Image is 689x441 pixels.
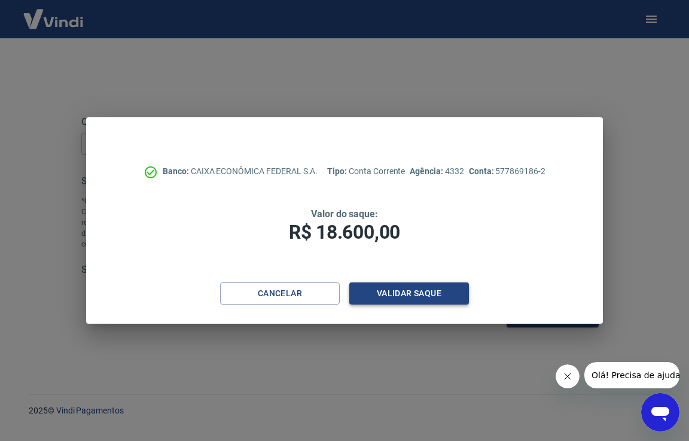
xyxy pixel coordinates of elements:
[469,166,496,176] span: Conta:
[163,165,318,178] p: CAIXA ECONÔMICA FEDERAL S.A.
[410,166,445,176] span: Agência:
[556,364,580,388] iframe: Fechar mensagem
[410,165,464,178] p: 4332
[469,165,545,178] p: 577869186-2
[327,166,349,176] span: Tipo:
[641,393,679,431] iframe: Botão para abrir a janela de mensagens
[327,165,405,178] p: Conta Corrente
[584,362,679,388] iframe: Mensagem da empresa
[163,166,191,176] span: Banco:
[220,282,340,305] button: Cancelar
[289,221,400,244] span: R$ 18.600,00
[349,282,469,305] button: Validar saque
[311,208,378,220] span: Valor do saque:
[7,8,100,18] span: Olá! Precisa de ajuda?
